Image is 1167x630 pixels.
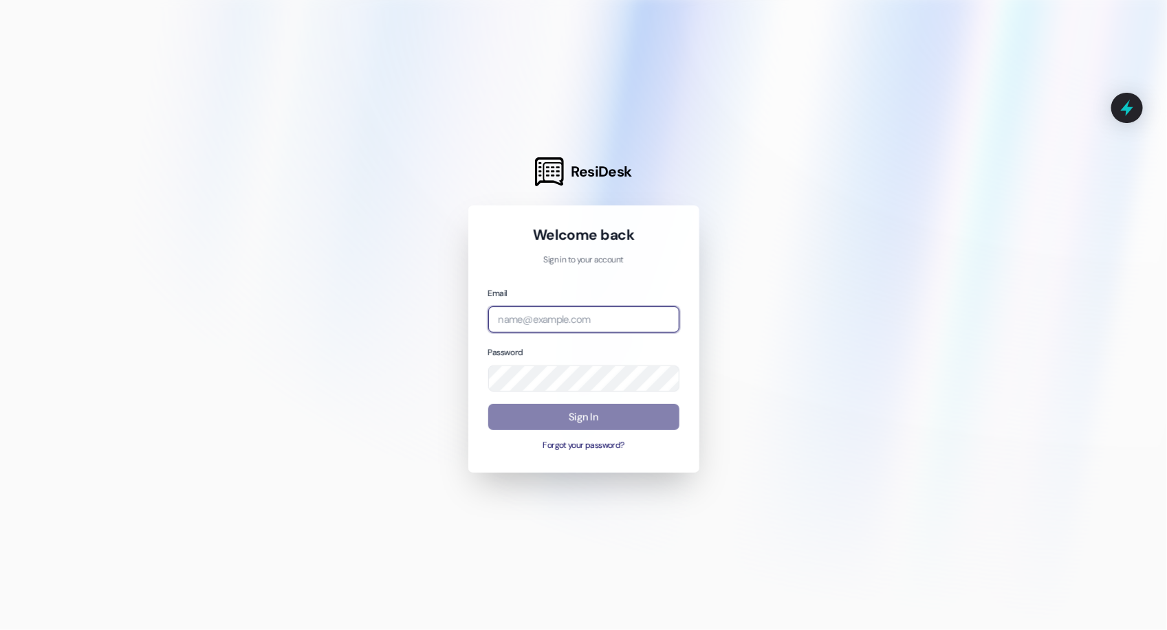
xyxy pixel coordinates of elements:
p: Sign in to your account [488,254,679,267]
img: ResiDesk Logo [535,157,564,186]
label: Password [488,347,523,358]
label: Email [488,288,508,299]
button: Sign In [488,404,679,431]
button: Forgot your password? [488,440,679,452]
input: name@example.com [488,306,679,333]
span: ResiDesk [571,162,632,181]
h1: Welcome back [488,225,679,245]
